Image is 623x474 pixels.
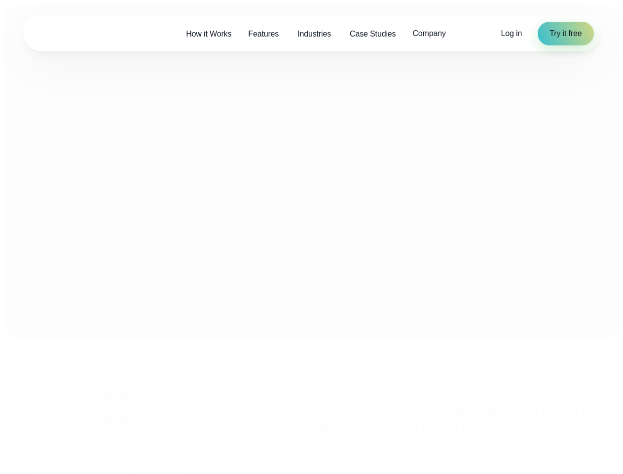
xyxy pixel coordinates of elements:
[297,28,331,40] span: Industries
[538,22,593,45] a: Try it free
[501,29,522,38] span: Log in
[350,28,396,40] span: Case Studies
[248,28,279,40] span: Features
[412,28,445,39] span: Company
[186,28,231,40] span: How it Works
[341,24,404,44] a: Case Studies
[501,28,522,39] a: Log in
[178,24,240,44] a: How it Works
[550,28,582,39] span: Try it free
